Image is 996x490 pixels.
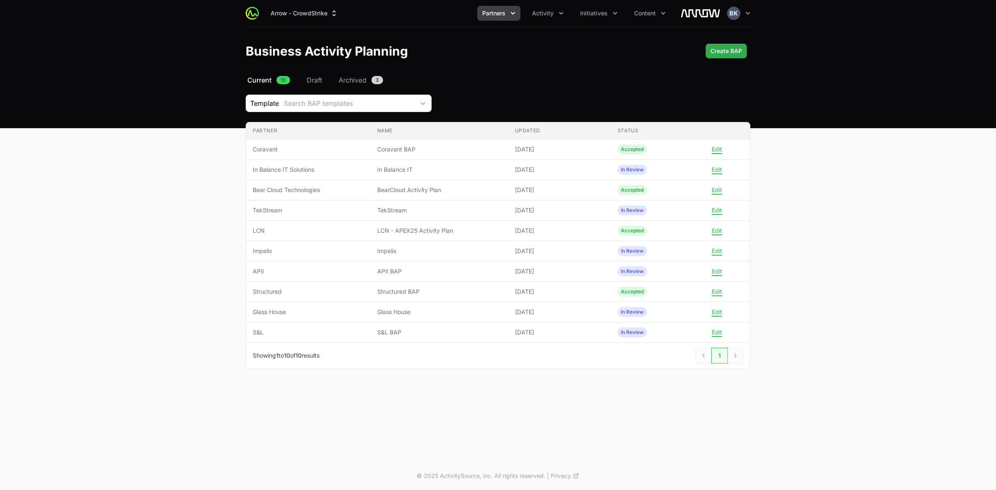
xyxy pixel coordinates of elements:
[515,267,604,275] span: [DATE]
[246,44,408,59] h1: Business Activity Planning
[377,247,502,255] span: Impelix
[339,75,366,85] span: Archived
[477,6,520,21] div: Partners menu
[246,95,750,112] section: Business Activity Plan Filters
[712,329,722,336] button: Edit
[515,166,604,174] span: [DATE]
[266,6,343,21] div: Supplier switch menu
[377,206,502,215] span: TekStream
[712,247,722,255] button: Edit
[246,122,750,369] section: Business Activity Plan Submissions
[284,352,290,359] span: 10
[712,288,722,295] button: Edit
[253,351,320,360] p: Showing to of results
[712,166,722,173] button: Edit
[246,7,259,20] img: ActivitySource
[417,472,545,480] p: © 2025 ActivitySource, inc. All rights reserved.
[705,44,747,59] button: Create BAP
[515,186,604,194] span: [DATE]
[515,206,604,215] span: [DATE]
[246,75,750,85] nav: Business Activity Plan Navigation navigation
[276,352,278,359] span: 1
[266,6,343,21] button: Arrow - CrowdStrike
[712,227,722,234] button: Edit
[253,166,364,174] span: In Balance IT Solutions
[681,5,720,22] img: Arrow
[515,247,604,255] span: [DATE]
[247,75,271,85] span: Current
[246,122,371,139] th: Partner
[279,95,431,112] button: Search BAP templates
[634,9,656,17] span: Content
[253,186,364,194] span: Bear Cloud Technologies
[377,267,502,275] span: APII BAP
[711,348,728,363] a: 1
[580,9,608,17] span: Initiatives
[337,75,385,85] a: Archived3
[377,145,502,154] span: Coravant BAP
[253,247,364,255] span: Impelix
[712,268,722,275] button: Edit
[246,75,292,85] a: Current10
[727,7,740,20] img: Brittany Karno
[377,166,502,174] span: In Balance IT
[532,9,554,17] span: Activity
[253,328,364,336] span: S&L
[253,206,364,215] span: TekStream
[551,472,579,480] a: Privacy
[253,145,364,154] span: Coravant
[547,472,549,480] span: |
[307,75,322,85] span: Draft
[253,227,364,235] span: LCN
[482,9,505,17] span: Partners
[377,227,502,235] span: LCN - APEX25 Activity Plan
[712,186,722,194] button: Edit
[705,44,747,59] div: Primary actions
[377,288,502,296] span: Structured BAP
[284,98,415,108] div: Search BAP templates
[477,6,520,21] button: Partners
[611,122,713,139] th: Status
[515,145,604,154] span: [DATE]
[629,6,671,21] button: Content
[710,46,742,56] span: Create BAP
[629,6,671,21] div: Content menu
[371,76,383,84] span: 3
[295,352,302,359] span: 10
[527,6,569,21] div: Activity menu
[527,6,569,21] button: Activity
[515,227,604,235] span: [DATE]
[276,76,290,84] span: 10
[377,308,502,316] span: Glass House
[508,122,611,139] th: Updated
[377,328,502,336] span: S&L BAP
[575,6,622,21] div: Initiatives menu
[515,308,604,316] span: [DATE]
[371,122,508,139] th: Name
[575,6,622,21] button: Initiatives
[712,308,722,316] button: Edit
[253,308,364,316] span: Glass House
[253,267,364,275] span: APII
[712,146,722,153] button: Edit
[515,328,604,336] span: [DATE]
[515,288,604,296] span: [DATE]
[712,207,722,214] button: Edit
[253,288,364,296] span: Structured
[377,186,502,194] span: BearCloud Activity Plan
[305,75,324,85] a: Draft
[259,6,671,21] div: Main navigation
[246,98,279,108] span: Template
